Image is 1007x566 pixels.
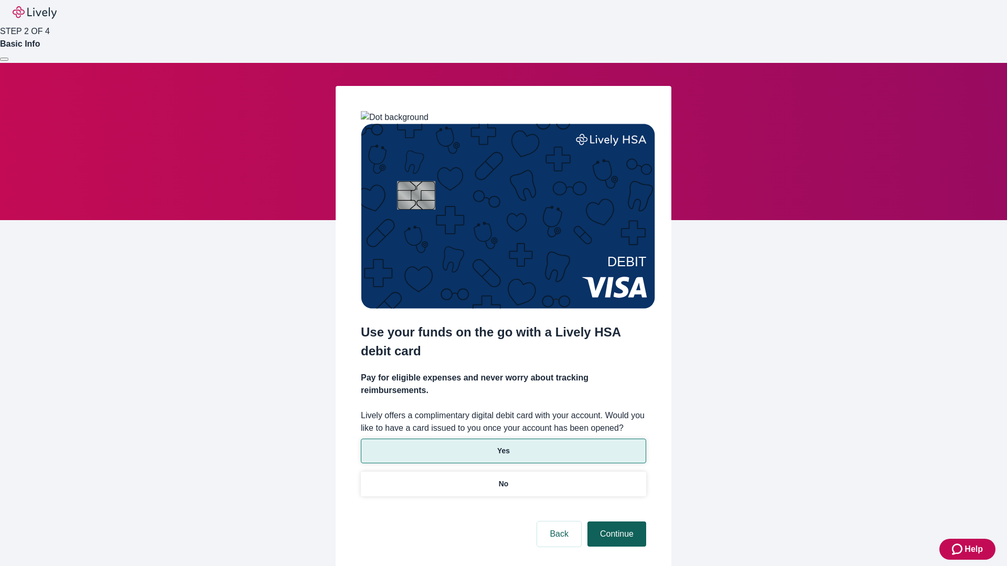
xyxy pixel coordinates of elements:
[587,521,646,547] button: Continue
[965,543,983,556] span: Help
[499,478,509,489] p: No
[361,472,646,496] button: No
[361,372,646,397] h4: Pay for eligible expenses and never worry about tracking reimbursements.
[939,539,995,560] button: Zendesk support iconHelp
[952,543,965,556] svg: Zendesk support icon
[361,439,646,463] button: Yes
[361,409,646,434] label: Lively offers a complimentary digital debit card with your account. Would you like to have a card...
[361,323,646,361] h2: Use your funds on the go with a Lively HSA debit card
[537,521,581,547] button: Back
[13,6,57,19] img: Lively
[361,111,428,124] img: Dot background
[361,124,655,309] img: Debit card
[497,445,510,456] p: Yes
